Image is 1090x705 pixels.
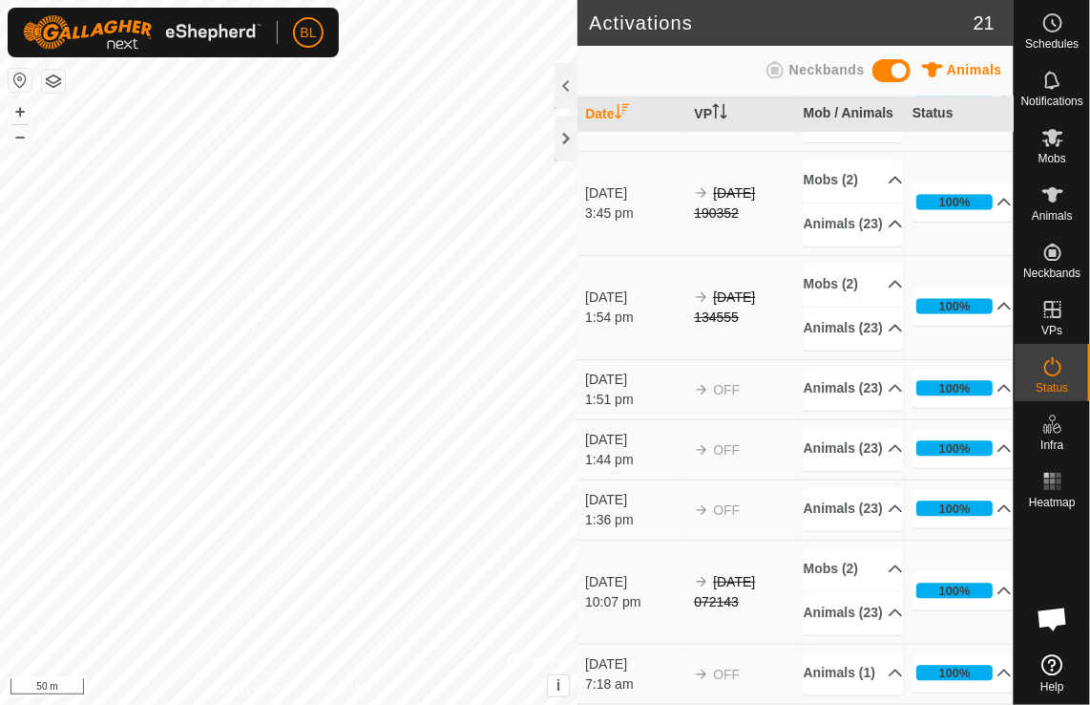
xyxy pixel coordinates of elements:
[712,107,727,122] p-sorticon: Activate to sort
[1025,38,1079,50] span: Schedules
[916,584,994,599] div: 100%
[9,125,31,148] button: –
[694,185,755,221] s: [DATE] 190352
[694,382,709,397] img: arrow
[804,592,904,635] p-accordion-header: Animals (23)
[694,667,709,682] img: arrow
[804,264,904,307] p-accordion-header: Mobs (2)
[939,380,971,398] div: 100%
[804,488,904,531] p-accordion-header: Animals (23)
[686,96,795,134] th: VP
[1029,497,1076,508] span: Heatmap
[694,185,709,201] img: arrow
[1040,681,1064,693] span: Help
[916,381,994,396] div: 100%
[804,308,904,351] p-accordion-header: Animals (23)
[804,203,904,246] p-accordion-header: Animals (23)
[1015,647,1090,700] a: Help
[589,11,974,34] h2: Activations
[585,183,685,203] div: [DATE]
[939,298,971,316] div: 100%
[585,572,685,592] div: [DATE]
[585,288,685,308] div: [DATE]
[939,583,971,601] div: 100%
[577,96,686,134] th: Date
[1040,439,1063,451] span: Infra
[694,502,709,518] img: arrow
[694,574,755,609] s: [DATE] 072143
[1038,153,1066,164] span: Mobs
[585,510,685,530] div: 1:36 pm
[974,9,995,37] span: 21
[585,203,685,224] div: 3:45 pm
[1023,267,1080,279] span: Neckbands
[214,680,285,697] a: Privacy Policy
[804,548,904,591] p-accordion-header: Mobs (2)
[585,430,685,450] div: [DATE]
[939,501,971,519] div: 100%
[912,572,1013,610] p-accordion-header: 100%
[939,665,971,683] div: 100%
[1041,325,1062,336] span: VPs
[300,23,316,43] span: BL
[1032,210,1073,222] span: Animals
[939,440,971,459] div: 100%
[585,390,685,410] div: 1:51 pm
[585,370,685,390] div: [DATE]
[23,15,262,50] img: Gallagher Logo
[916,195,994,210] div: 100%
[916,666,994,681] div: 100%
[912,370,1013,408] p-accordion-header: 100%
[905,96,1014,134] th: Status
[585,674,685,694] div: 7:18 am
[694,289,709,305] img: arrow
[1036,382,1068,394] span: Status
[1024,590,1081,648] div: Open chat
[789,62,865,77] span: Neckbands
[42,70,65,93] button: Map Layers
[307,680,364,697] a: Contact Us
[9,100,31,123] button: +
[585,490,685,510] div: [DATE]
[694,442,709,458] img: arrow
[694,574,709,589] img: arrow
[912,490,1013,528] p-accordion-header: 100%
[912,654,1013,693] p-accordion-header: 100%
[912,288,1013,326] p-accordion-header: 100%
[796,96,905,134] th: Mob / Animals
[615,107,630,122] p-sorticon: Activate to sort
[585,592,685,612] div: 10:07 pm
[713,442,740,458] span: OFF
[694,289,755,325] s: [DATE] 134555
[585,654,685,674] div: [DATE]
[9,69,31,92] button: Reset Map
[916,441,994,457] div: 100%
[947,62,1002,77] span: Animals
[804,160,904,203] p-accordion-header: Mobs (2)
[916,299,994,314] div: 100%
[585,308,685,328] div: 1:54 pm
[912,183,1013,222] p-accordion-header: 100%
[804,428,904,471] p-accordion-header: Animals (23)
[713,502,740,518] span: OFF
[548,675,569,696] button: i
[804,652,904,695] p-accordion-header: Animals (1)
[916,502,994,517] div: 100%
[939,194,971,212] div: 100%
[713,667,740,682] span: OFF
[713,382,740,397] span: OFF
[585,450,685,470] div: 1:44 pm
[804,368,904,411] p-accordion-header: Animals (23)
[1021,96,1083,107] span: Notifications
[912,430,1013,468] p-accordion-header: 100%
[556,677,560,694] span: i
